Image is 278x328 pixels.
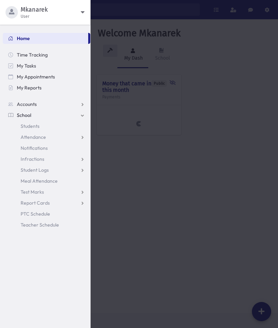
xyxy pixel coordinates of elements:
a: Home [3,33,88,44]
span: Report Cards [21,200,50,206]
a: Infractions [3,154,90,165]
span: User [21,14,81,19]
span: Home [17,35,30,41]
span: My Tasks [17,63,36,69]
span: Accounts [17,101,37,107]
span: Time Tracking [17,52,48,58]
a: Time Tracking [3,49,90,60]
span: Attendance [21,134,46,140]
a: Notifications [3,143,90,154]
a: Student Logs [3,165,90,175]
a: My Reports [3,82,90,93]
a: Students [3,121,90,132]
span: Notifications [21,145,48,151]
a: PTC Schedule [3,208,90,219]
span: Test Marks [21,189,44,195]
span: Student Logs [21,167,49,173]
span: Meal Attendance [21,178,58,184]
span: Students [21,123,39,129]
a: School [3,110,90,121]
span: My Reports [17,85,42,91]
span: My Appointments [17,74,55,80]
a: Accounts [3,99,90,110]
a: Meal Attendance [3,175,90,186]
span: Mkanarek [21,5,81,14]
a: Report Cards [3,197,90,208]
span: PTC Schedule [21,211,50,217]
a: Attendance [3,132,90,143]
span: School [17,112,31,118]
span: Teacher Schedule [21,222,59,228]
a: My Tasks [3,60,90,71]
a: Teacher Schedule [3,219,90,230]
a: My Appointments [3,71,90,82]
a: Test Marks [3,186,90,197]
span: Infractions [21,156,44,162]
